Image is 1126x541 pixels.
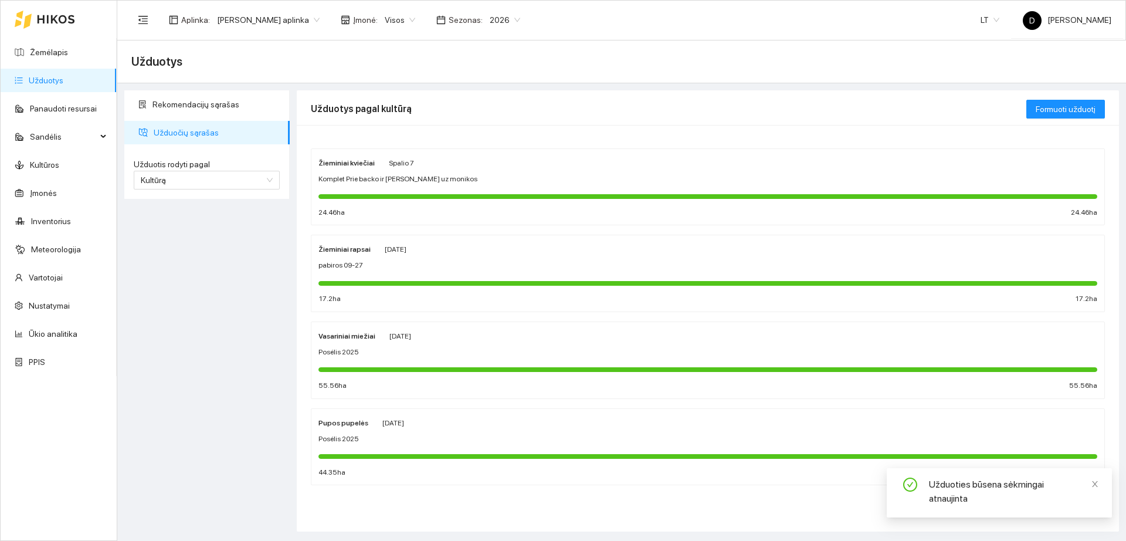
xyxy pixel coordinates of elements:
[385,245,406,253] span: [DATE]
[318,434,359,445] span: Posėlis 2025
[318,159,375,167] strong: Žieminiai kviečiai
[169,15,178,25] span: layout
[382,419,404,427] span: [DATE]
[30,48,68,57] a: Žemėlapis
[29,357,45,367] a: PPIS
[30,160,59,170] a: Kultūros
[311,322,1105,399] a: Vasariniai miežiai[DATE]Posėlis 202555.56ha55.56ha
[341,15,350,25] span: shop
[385,11,415,29] span: Visos
[1026,100,1105,119] button: Formuoti užduotį
[1071,207,1097,218] span: 24.46 ha
[311,235,1105,312] a: Žieminiai rapsai[DATE]pabiros 09-2717.2ha17.2ha
[131,52,182,71] span: Užduotys
[1070,467,1097,478] span: 44.35 ha
[30,125,97,148] span: Sandėlis
[134,158,280,171] label: Užduotis rodyti pagal
[311,148,1105,226] a: Žieminiai kviečiaiSpalio 7Komplet Prie backo ir [PERSON_NAME] uz monikos24.46ha24.46ha
[1023,15,1111,25] span: [PERSON_NAME]
[138,100,147,109] span: solution
[981,11,999,29] span: LT
[31,245,81,254] a: Meteorologija
[318,380,347,391] span: 55.56 ha
[353,13,378,26] span: Įmonė :
[1075,293,1097,305] span: 17.2 ha
[449,13,483,26] span: Sezonas :
[1029,11,1035,30] span: D
[29,76,63,85] a: Užduotys
[318,260,363,271] span: pabiros 09-27
[389,332,411,340] span: [DATE]
[181,13,210,26] span: Aplinka :
[30,188,57,198] a: Įmonės
[1069,380,1097,391] span: 55.56 ha
[318,467,345,478] span: 44.35 ha
[131,8,155,32] button: menu-fold
[929,478,1098,506] div: Užduoties būsena sėkmingai atnaujinta
[1091,480,1099,488] span: close
[311,408,1105,486] a: Pupos pupelės[DATE]Posėlis 202544.35ha44.35ha
[138,15,148,25] span: menu-fold
[318,207,345,218] span: 24.46 ha
[141,175,166,185] span: Kultūrą
[318,347,359,358] span: Posėlis 2025
[217,11,320,29] span: Donato Grakausko aplinka
[29,273,63,282] a: Vartotojai
[318,293,341,305] span: 17.2 ha
[154,121,280,144] span: Užduočių sąrašas
[29,301,70,310] a: Nustatymai
[152,93,280,116] span: Rekomendacijų sąrašas
[490,11,520,29] span: 2026
[318,332,375,340] strong: Vasariniai miežiai
[389,159,414,167] span: Spalio 7
[318,419,368,427] strong: Pupos pupelės
[436,15,446,25] span: calendar
[311,92,1026,126] div: Užduotys pagal kultūrą
[903,478,917,494] span: check-circle
[31,217,71,226] a: Inventorius
[318,174,477,185] span: Komplet Prie backo ir [PERSON_NAME] uz monikos
[1036,103,1096,116] span: Formuoti užduotį
[30,104,97,113] a: Panaudoti resursai
[29,329,77,339] a: Ūkio analitika
[318,245,371,253] strong: Žieminiai rapsai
